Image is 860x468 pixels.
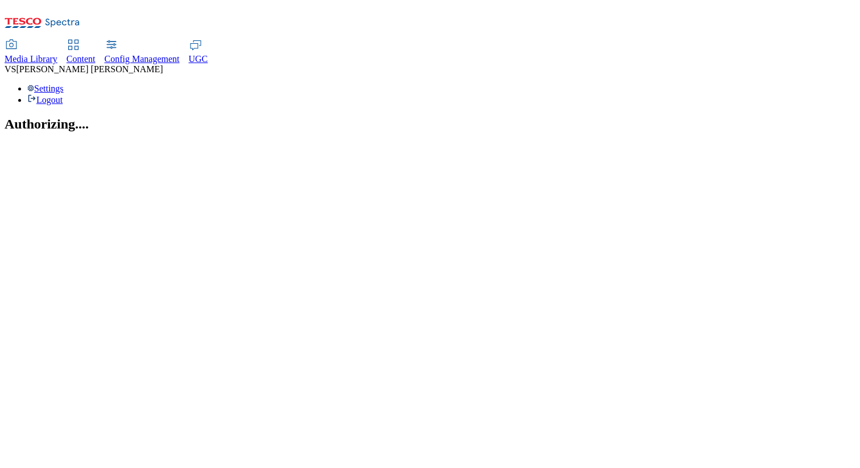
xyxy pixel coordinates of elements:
[5,64,16,74] span: VS
[105,54,180,64] span: Config Management
[16,64,163,74] span: [PERSON_NAME] [PERSON_NAME]
[189,54,208,64] span: UGC
[67,40,96,64] a: Content
[105,40,180,64] a: Config Management
[189,40,208,64] a: UGC
[5,117,855,132] h2: Authorizing....
[27,84,64,93] a: Settings
[5,40,57,64] a: Media Library
[67,54,96,64] span: Content
[5,54,57,64] span: Media Library
[27,95,63,105] a: Logout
